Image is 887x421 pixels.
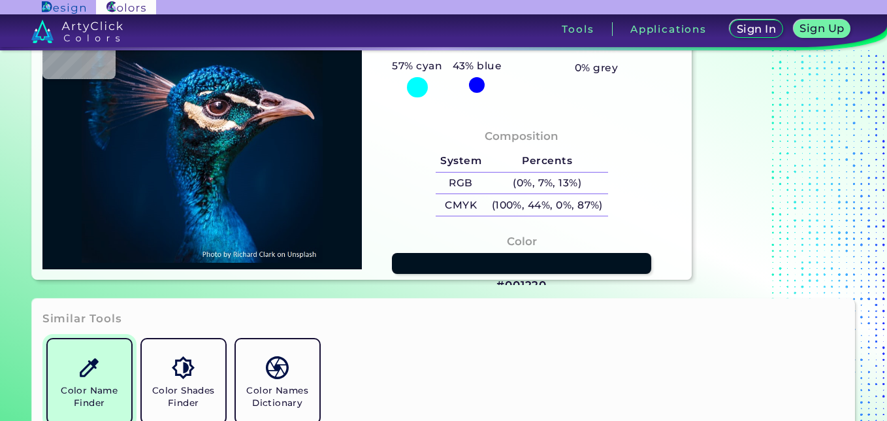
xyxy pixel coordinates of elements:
[31,20,123,43] img: logo_artyclick_colors_white.svg
[496,278,547,294] h3: #001220
[436,173,487,194] h5: RGB
[447,58,507,75] h5: 43% blue
[172,356,195,379] img: icon_color_shades.svg
[241,384,314,409] h5: Color Names Dictionary
[436,150,487,172] h5: System
[739,24,775,34] h5: Sign In
[78,356,101,379] img: icon_color_name_finder.svg
[630,24,707,34] h3: Applications
[796,21,848,37] a: Sign Up
[485,127,558,146] h4: Composition
[487,173,608,194] h5: (0%, 7%, 13%)
[802,24,843,33] h5: Sign Up
[436,194,487,216] h5: CMYK
[266,356,289,379] img: icon_color_names_dictionary.svg
[487,194,608,216] h5: (100%, 44%, 0%, 87%)
[42,1,86,14] img: ArtyClick Design logo
[387,58,447,75] h5: 57% cyan
[732,21,781,37] a: Sign In
[147,384,220,409] h5: Color Shades Finder
[487,150,608,172] h5: Percents
[49,12,355,263] img: img_pavlin.jpg
[53,384,126,409] h5: Color Name Finder
[562,24,594,34] h3: Tools
[575,59,618,76] h5: 0% grey
[507,232,537,251] h4: Color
